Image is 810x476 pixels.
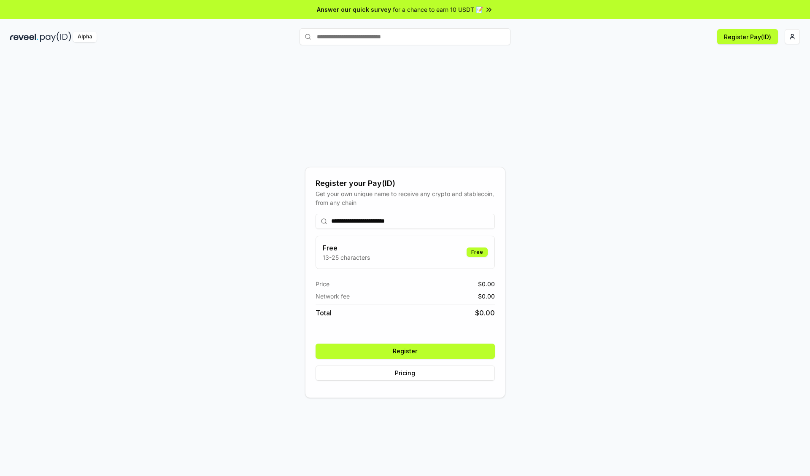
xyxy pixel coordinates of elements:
[316,189,495,207] div: Get your own unique name to receive any crypto and stablecoin, from any chain
[10,32,38,42] img: reveel_dark
[717,29,778,44] button: Register Pay(ID)
[316,292,350,301] span: Network fee
[316,177,495,189] div: Register your Pay(ID)
[316,308,332,318] span: Total
[316,280,329,288] span: Price
[467,247,488,257] div: Free
[393,5,483,14] span: for a chance to earn 10 USDT 📝
[40,32,71,42] img: pay_id
[323,253,370,262] p: 13-25 characters
[316,344,495,359] button: Register
[317,5,391,14] span: Answer our quick survey
[478,280,495,288] span: $ 0.00
[73,32,97,42] div: Alpha
[316,366,495,381] button: Pricing
[323,243,370,253] h3: Free
[478,292,495,301] span: $ 0.00
[475,308,495,318] span: $ 0.00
